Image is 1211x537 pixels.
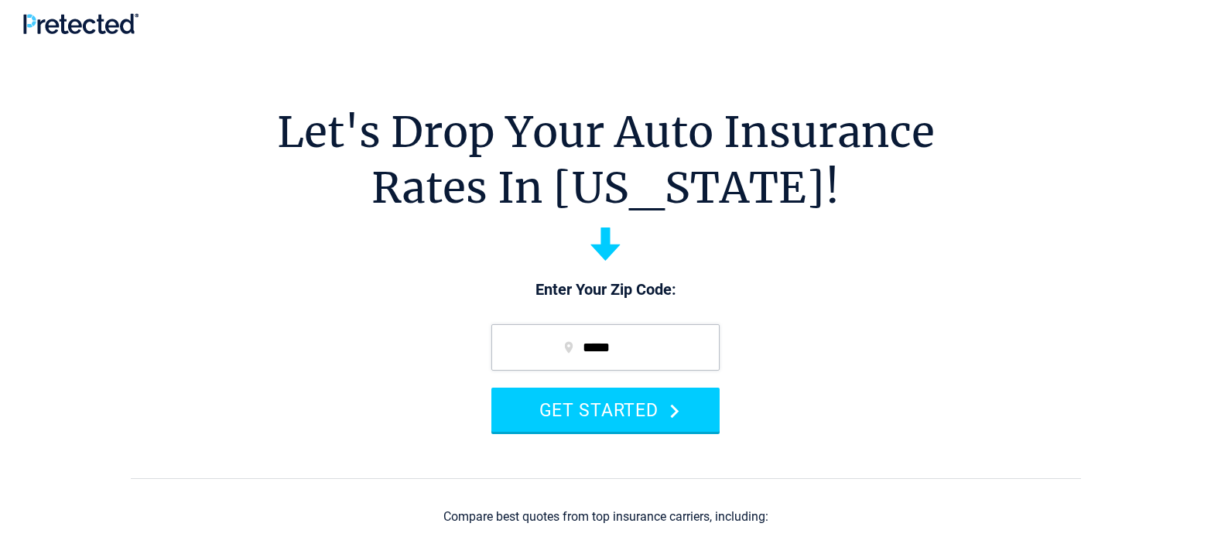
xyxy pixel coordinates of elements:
button: GET STARTED [491,388,720,432]
input: zip code [491,324,720,371]
img: Pretected Logo [23,13,139,34]
h1: Let's Drop Your Auto Insurance Rates In [US_STATE]! [277,104,935,216]
p: Enter Your Zip Code: [476,279,735,301]
div: Compare best quotes from top insurance carriers, including: [443,510,768,524]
